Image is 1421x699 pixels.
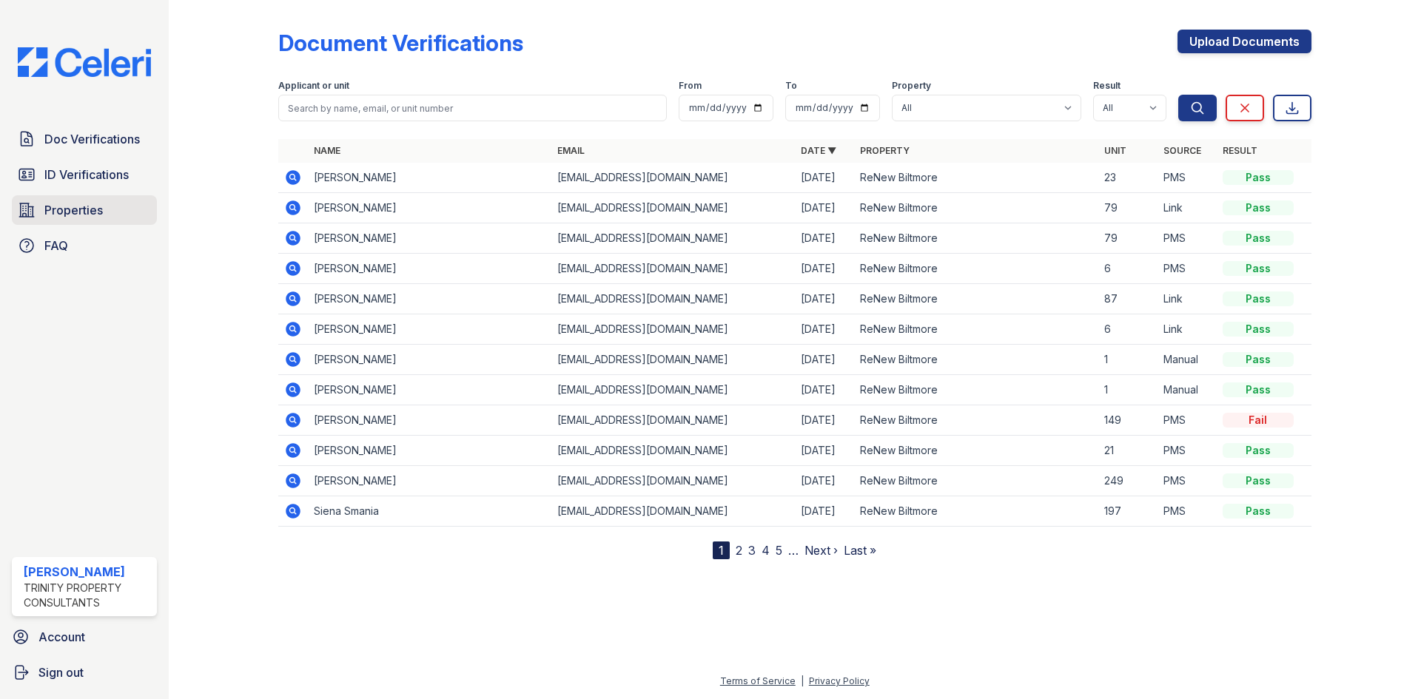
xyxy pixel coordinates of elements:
td: 79 [1098,223,1158,254]
a: 4 [762,543,770,558]
span: FAQ [44,237,68,254]
a: Sign out [6,658,163,687]
a: Next › [804,543,838,558]
td: [EMAIL_ADDRESS][DOMAIN_NAME] [551,163,795,193]
a: Name [314,145,340,156]
td: 79 [1098,193,1158,223]
td: ReNew Biltmore [854,193,1098,223]
div: Pass [1223,322,1294,337]
a: FAQ [12,231,157,260]
a: 2 [736,543,742,558]
a: Doc Verifications [12,124,157,154]
div: Pass [1223,473,1294,488]
span: Sign out [38,663,84,681]
td: [DATE] [795,345,854,375]
div: [PERSON_NAME] [24,563,151,581]
td: ReNew Biltmore [854,254,1098,284]
td: Link [1158,193,1217,223]
td: [EMAIL_ADDRESS][DOMAIN_NAME] [551,314,795,345]
td: [PERSON_NAME] [308,436,551,466]
td: PMS [1158,496,1217,527]
td: [PERSON_NAME] [308,163,551,193]
td: Manual [1158,345,1217,375]
a: Result [1223,145,1257,156]
a: ID Verifications [12,160,157,189]
div: Pass [1223,200,1294,215]
div: | [801,675,804,686]
td: Manual [1158,375,1217,405]
div: Trinity Property Consultants [24,581,151,610]
a: Date ▼ [801,145,836,156]
td: ReNew Biltmore [854,466,1098,496]
td: ReNew Biltmore [854,345,1098,375]
td: PMS [1158,466,1217,496]
img: CE_Logo_Blue-a8612792a0a2168367f1c8372b55b34899dd931a85d93a1a3d3e32e68fde9ad4.png [6,47,163,77]
div: Pass [1223,261,1294,276]
td: PMS [1158,223,1217,254]
td: 23 [1098,163,1158,193]
td: ReNew Biltmore [854,163,1098,193]
td: [DATE] [795,193,854,223]
label: To [785,80,797,92]
span: ID Verifications [44,166,129,183]
td: ReNew Biltmore [854,436,1098,466]
td: 87 [1098,284,1158,314]
a: 5 [776,543,782,558]
td: ReNew Biltmore [854,405,1098,436]
td: 6 [1098,254,1158,284]
a: Privacy Policy [809,675,870,686]
td: ReNew Biltmore [854,496,1098,527]
a: Terms of Service [720,675,796,686]
div: Fail [1223,413,1294,428]
td: Link [1158,284,1217,314]
td: [DATE] [795,496,854,527]
td: PMS [1158,163,1217,193]
td: [DATE] [795,314,854,345]
td: 1 [1098,345,1158,375]
td: [PERSON_NAME] [308,314,551,345]
td: [EMAIL_ADDRESS][DOMAIN_NAME] [551,375,795,405]
td: 1 [1098,375,1158,405]
td: [PERSON_NAME] [308,193,551,223]
td: Siena Smania [308,496,551,527]
td: 21 [1098,436,1158,466]
td: ReNew Biltmore [854,284,1098,314]
div: Pass [1223,231,1294,246]
td: 249 [1098,466,1158,496]
td: [PERSON_NAME] [308,405,551,436]
label: Result [1093,80,1121,92]
td: [EMAIL_ADDRESS][DOMAIN_NAME] [551,193,795,223]
span: Account [38,628,85,646]
div: Pass [1223,170,1294,185]
span: … [788,541,799,559]
td: [DATE] [795,405,854,436]
td: [PERSON_NAME] [308,466,551,496]
td: [PERSON_NAME] [308,223,551,254]
td: [EMAIL_ADDRESS][DOMAIN_NAME] [551,223,795,254]
div: 1 [713,541,730,559]
td: [PERSON_NAME] [308,345,551,375]
td: [EMAIL_ADDRESS][DOMAIN_NAME] [551,466,795,496]
a: Properties [12,195,157,225]
div: Pass [1223,291,1294,306]
label: From [679,80,702,92]
td: Link [1158,314,1217,345]
label: Applicant or unit [278,80,349,92]
td: [DATE] [795,466,854,496]
td: [PERSON_NAME] [308,254,551,284]
td: 6 [1098,314,1158,345]
td: ReNew Biltmore [854,375,1098,405]
td: [EMAIL_ADDRESS][DOMAIN_NAME] [551,284,795,314]
td: [DATE] [795,223,854,254]
td: [DATE] [795,254,854,284]
a: Source [1163,145,1201,156]
a: Property [860,145,910,156]
label: Property [892,80,931,92]
a: Last » [844,543,876,558]
div: Document Verifications [278,30,523,56]
a: Email [557,145,585,156]
td: PMS [1158,254,1217,284]
td: [EMAIL_ADDRESS][DOMAIN_NAME] [551,405,795,436]
a: Upload Documents [1178,30,1311,53]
